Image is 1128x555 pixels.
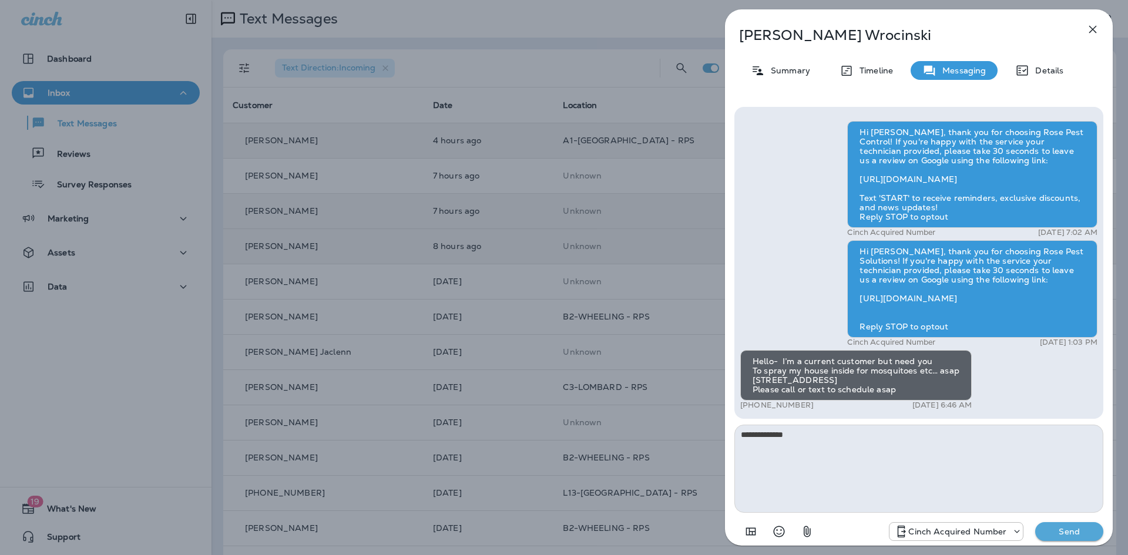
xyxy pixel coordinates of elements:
p: Cinch Acquired Number [908,527,1006,536]
p: Cinch Acquired Number [847,338,935,347]
p: [PHONE_NUMBER] [740,401,814,410]
button: Send [1035,522,1103,541]
p: [PERSON_NAME] Wrocinski [739,27,1060,43]
div: +1 (224) 344-8646 [889,524,1023,539]
div: Hello- I’m a current customer but need you To spray my house inside for mosquitoes etc… asap [STR... [740,350,972,401]
p: Send [1045,526,1094,537]
p: Details [1029,66,1063,75]
button: Add in a premade template [739,520,763,543]
p: Messaging [936,66,986,75]
p: Cinch Acquired Number [847,228,935,237]
p: Summary [765,66,810,75]
div: Hi [PERSON_NAME], thank you for choosing Rose Pest Control! If you're happy with the service your... [847,121,1097,228]
p: [DATE] 7:02 AM [1038,228,1097,237]
p: Timeline [854,66,893,75]
p: [DATE] 6:46 AM [912,401,972,410]
button: Select an emoji [767,520,791,543]
p: [DATE] 1:03 PM [1040,338,1097,347]
div: Hi [PERSON_NAME], thank you for choosing Rose Pest Solutions! If you're happy with the service yo... [847,240,1097,338]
